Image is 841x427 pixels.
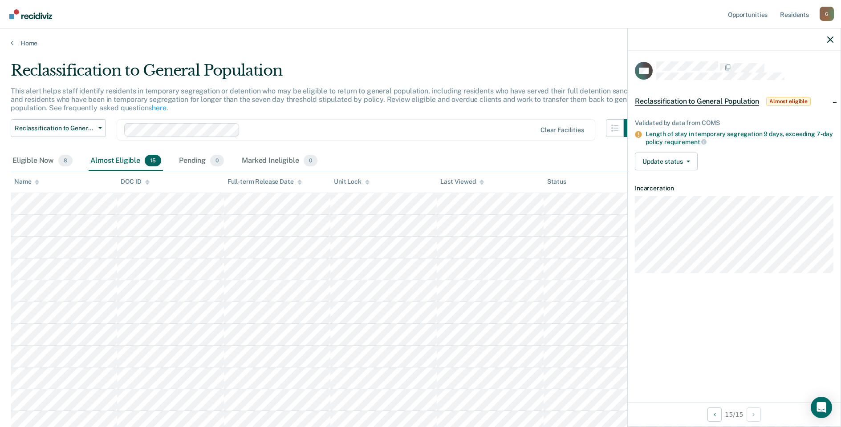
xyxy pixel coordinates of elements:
[747,407,761,422] button: Next Opportunity
[334,178,370,185] div: Unit Lock
[304,155,317,166] span: 0
[145,155,161,166] span: 15
[811,397,832,418] div: Open Intercom Messenger
[15,125,95,132] span: Reclassification to General Population
[440,178,483,185] div: Last Viewed
[11,61,642,87] div: Reclassification to General Population
[635,119,833,127] div: Validated by data from COMS
[628,403,841,426] div: 15 / 15
[152,104,166,112] a: here
[820,7,834,21] button: Profile dropdown button
[210,155,224,166] span: 0
[177,151,226,171] div: Pending
[766,97,811,106] span: Almost eligible
[707,407,722,422] button: Previous Opportunity
[635,97,759,106] span: Reclassification to General Population
[628,87,841,116] div: Reclassification to General PopulationAlmost eligible
[11,87,640,112] p: This alert helps staff identify residents in temporary segregation or detention who may be eligib...
[58,155,73,166] span: 8
[11,151,74,171] div: Eligible Now
[240,151,319,171] div: Marked Ineligible
[540,126,584,134] div: Clear facilities
[89,151,163,171] div: Almost Eligible
[228,178,302,185] div: Full-term Release Date
[121,178,149,185] div: DOC ID
[14,178,39,185] div: Name
[820,7,834,21] div: G
[635,153,698,170] button: Update status
[11,39,830,47] a: Home
[9,9,52,19] img: Recidiviz
[635,185,833,192] dt: Incarceration
[646,130,833,145] div: Length of stay in temporary segregation 9 days, exceeding 7-day policy requirement
[547,178,566,185] div: Status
